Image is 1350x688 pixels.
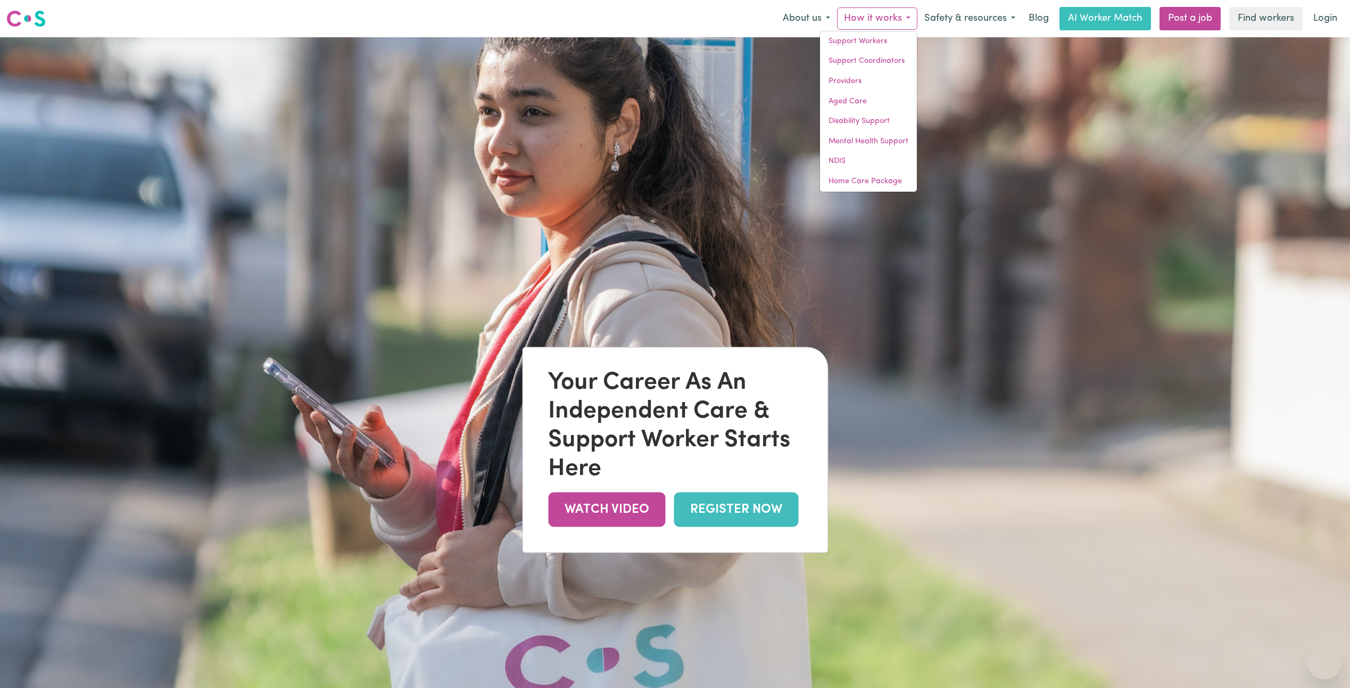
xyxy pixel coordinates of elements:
[6,6,46,31] a: Careseekers logo
[820,71,917,92] a: Providers
[1022,7,1055,30] a: Blog
[1159,7,1221,30] a: Post a job
[820,132,917,152] a: Mental Health Support
[674,493,798,527] a: REGISTER NOW
[1307,645,1341,679] iframe: Button to launch messaging window
[1229,7,1303,30] a: Find workers
[820,111,917,132] a: Disability Support
[1307,7,1344,30] a: Login
[820,51,917,71] a: Support Coordinators
[837,7,917,30] button: How it works
[548,493,665,527] a: WATCH VIDEO
[776,7,837,30] button: About us
[917,7,1022,30] button: Safety & resources
[820,171,917,192] a: Home Care Package
[1059,7,1151,30] a: AI Worker Match
[548,369,802,484] div: Your Career As An Independent Care & Support Worker Starts Here
[6,9,46,28] img: Careseekers logo
[820,31,917,52] a: Support Workers
[820,92,917,112] a: Aged Care
[819,31,917,192] div: How it works
[820,151,917,171] a: NDIS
